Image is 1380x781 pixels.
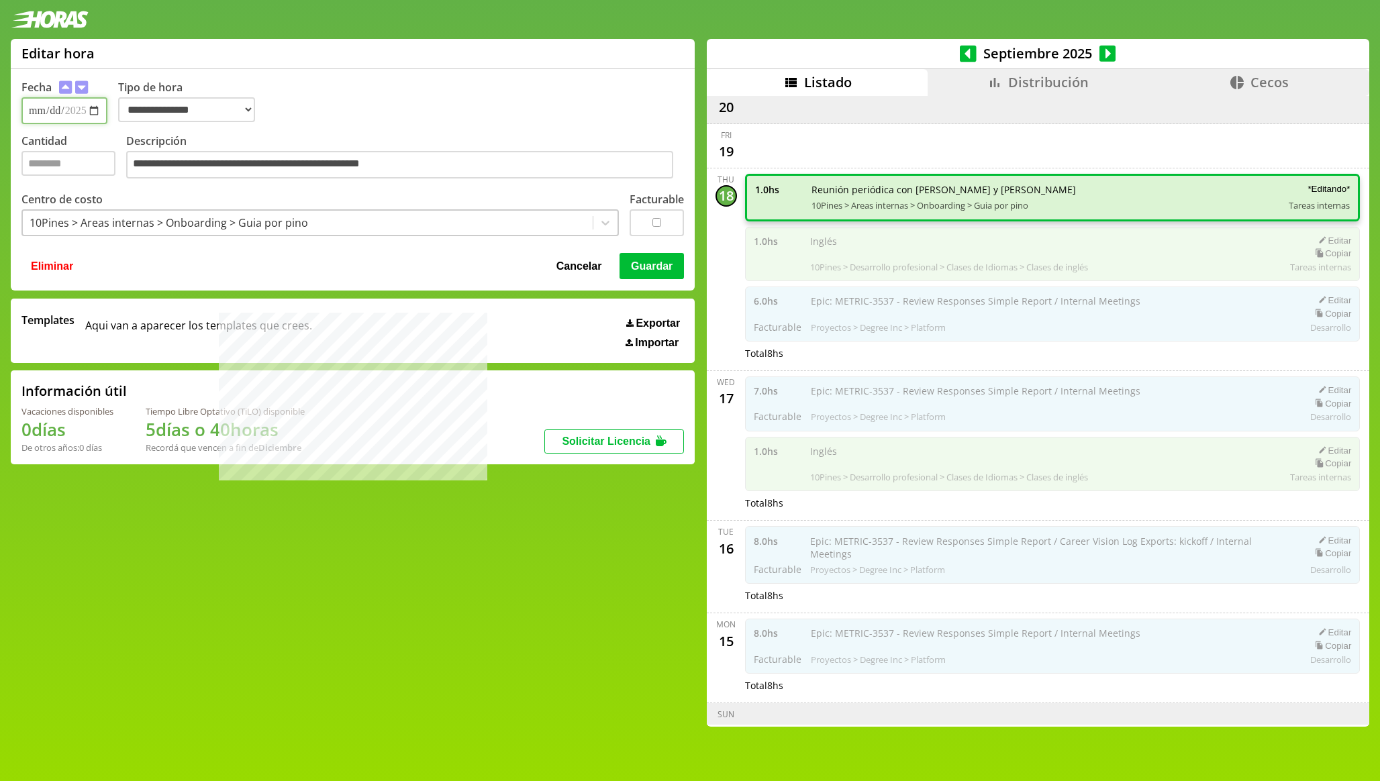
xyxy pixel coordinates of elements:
b: Diciembre [258,441,301,454]
div: De otros años: 0 días [21,441,113,454]
div: Sun [718,709,734,720]
label: Centro de costo [21,192,103,207]
h1: 5 días o 40 horas [146,417,305,441]
select: Tipo de hora [118,97,255,122]
div: Recordá que vencen a fin de [146,441,305,454]
div: Total 8 hs [745,679,1361,692]
img: logotipo [11,11,89,28]
h2: Información útil [21,382,127,400]
span: Solicitar Licencia [562,435,650,447]
div: scrollable content [707,96,1369,725]
span: Exportar [636,317,680,329]
h1: 0 días [21,417,113,441]
div: 16 [716,537,737,559]
div: Vacaciones disponibles [21,405,113,417]
div: Total 8 hs [745,589,1361,602]
label: Cantidad [21,134,126,183]
span: Cecos [1250,73,1289,91]
span: Importar [635,337,679,349]
div: Total 8 hs [745,347,1361,360]
div: 20 [716,97,737,118]
label: Descripción [126,134,684,183]
div: 17 [716,388,737,409]
input: Cantidad [21,151,115,176]
div: Fri [721,129,732,141]
div: Tue [718,526,734,537]
span: Aqui van a aparecer los templates que crees. [85,313,312,349]
div: 18 [716,185,737,207]
h1: Editar hora [21,44,95,62]
div: Mon [716,619,736,630]
div: Total 8 hs [745,497,1361,509]
div: Thu [718,174,734,185]
button: Exportar [622,317,684,330]
div: 14 [716,720,737,741]
button: Cancelar [552,253,606,278]
span: Distribución [1008,73,1089,91]
button: Eliminar [27,253,77,278]
button: Guardar [620,253,684,278]
div: Tiempo Libre Optativo (TiLO) disponible [146,405,305,417]
div: 10Pines > Areas internas > Onboarding > Guia por pino [30,215,308,230]
div: 19 [716,141,737,162]
button: Solicitar Licencia [544,429,684,454]
div: 15 [716,630,737,652]
span: Templates [21,313,75,327]
div: Wed [717,376,735,388]
label: Tipo de hora [118,80,266,124]
label: Facturable [630,192,684,207]
span: Septiembre 2025 [977,44,1099,62]
textarea: Descripción [126,151,673,179]
span: Listado [804,73,852,91]
label: Fecha [21,80,52,95]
